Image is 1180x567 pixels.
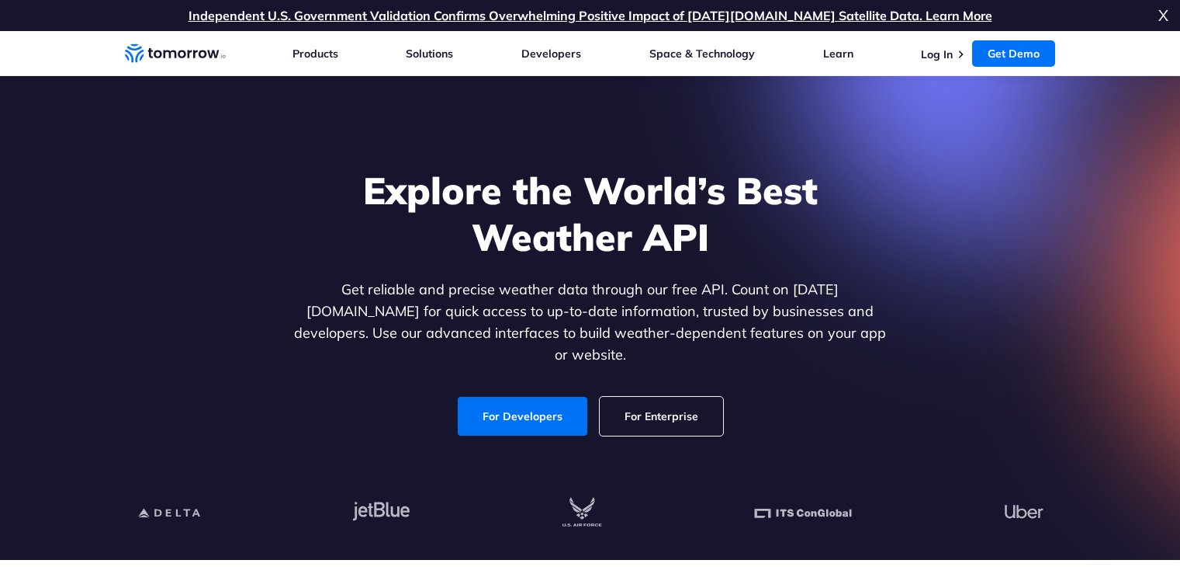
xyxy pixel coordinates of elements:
a: Log In [921,47,953,61]
a: Solutions [406,47,453,61]
a: Independent U.S. Government Validation Confirms Overwhelming Positive Impact of [DATE][DOMAIN_NAM... [189,8,992,23]
a: For Enterprise [600,397,723,436]
a: Learn [823,47,853,61]
a: Developers [521,47,581,61]
h1: Explore the World’s Best Weather API [291,167,890,260]
a: Get Demo [972,40,1055,67]
a: For Developers [458,397,587,436]
a: Space & Technology [649,47,755,61]
p: Get reliable and precise weather data through our free API. Count on [DATE][DOMAIN_NAME] for quic... [291,279,890,366]
a: Home link [125,42,226,65]
a: Products [292,47,338,61]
